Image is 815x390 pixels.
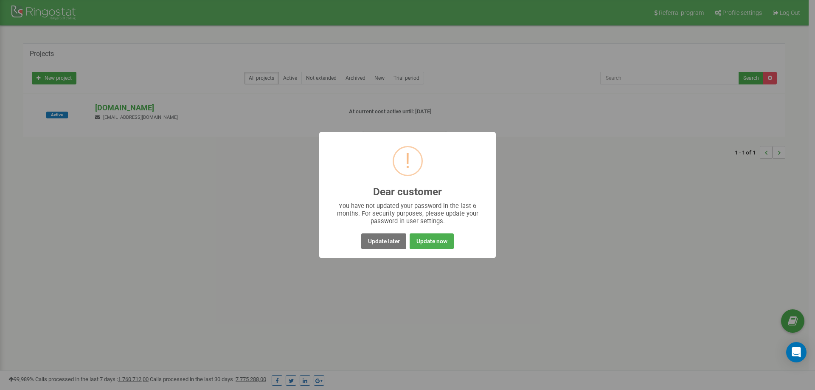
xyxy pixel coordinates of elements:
[336,202,479,225] div: You have not updated your password in the last 6 months. For security purposes, please update you...
[786,342,807,362] div: Open Intercom Messenger
[405,147,410,175] div: !
[361,233,406,249] button: Update later
[373,186,442,198] h2: Dear customer
[410,233,453,249] button: Update now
